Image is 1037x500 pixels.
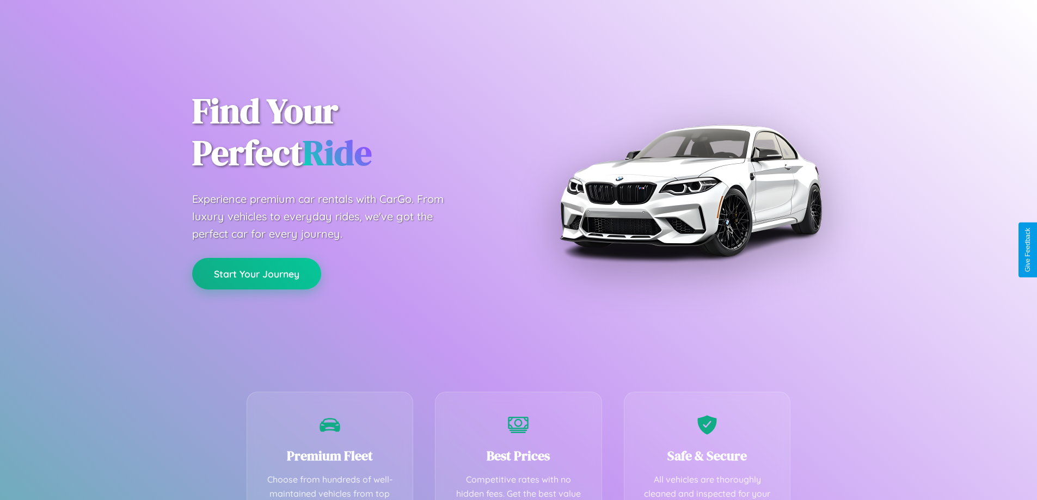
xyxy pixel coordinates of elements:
h1: Find Your Perfect [192,90,502,174]
div: Give Feedback [1024,228,1032,272]
h3: Premium Fleet [263,447,397,465]
h3: Best Prices [452,447,585,465]
h3: Safe & Secure [641,447,774,465]
img: Premium BMW car rental vehicle [554,54,826,326]
span: Ride [303,129,372,176]
p: Experience premium car rentals with CarGo. From luxury vehicles to everyday rides, we've got the ... [192,190,464,243]
button: Start Your Journey [192,258,321,289]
